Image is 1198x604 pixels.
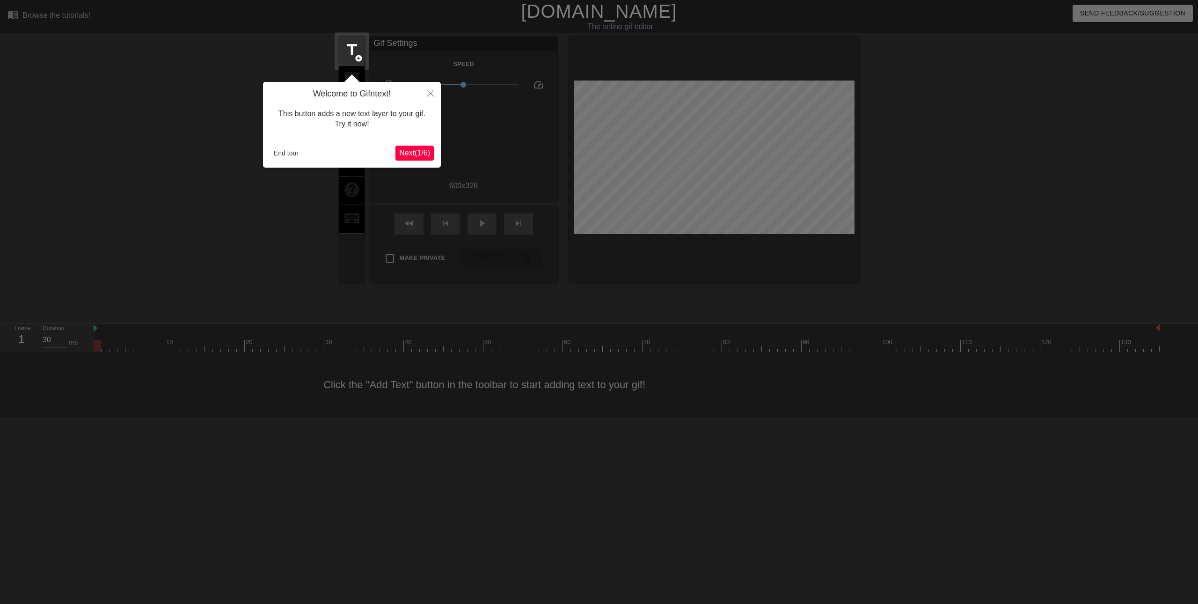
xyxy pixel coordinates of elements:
[420,82,441,103] button: Close
[270,89,434,99] h4: Welcome to Gifntext!
[395,146,434,161] button: Next
[270,146,302,160] button: End tour
[270,99,434,139] div: This button adds a new text layer to your gif. Try it now!
[399,149,430,157] span: Next ( 1 / 6 )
